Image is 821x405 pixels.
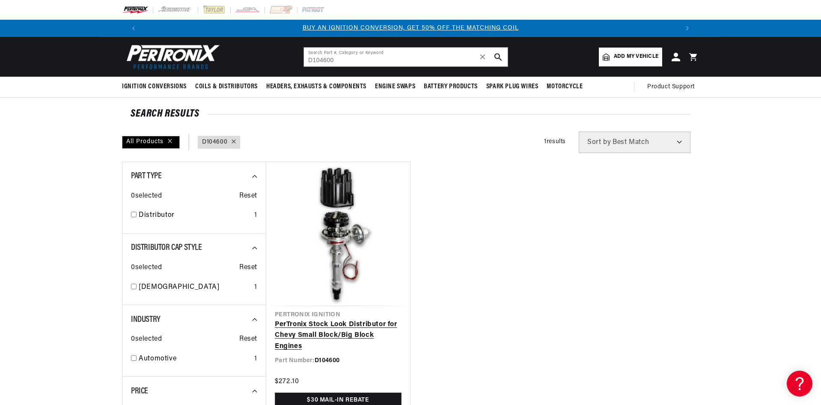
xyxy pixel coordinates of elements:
span: 0 selected [131,191,162,202]
span: Reset [239,334,257,345]
a: BUY AN IGNITION CONVERSION, GET 50% OFF THE MATCHING COIL [303,25,519,31]
button: search button [489,48,508,66]
a: Distributor [139,210,251,221]
slideshow-component: Translation missing: en.sections.announcements.announcement_bar [101,20,720,37]
span: 0 selected [131,334,162,345]
span: Reset [239,191,257,202]
summary: Headers, Exhausts & Components [262,77,371,97]
span: Price [131,387,148,396]
a: Automotive [139,354,251,365]
a: [DEMOGRAPHIC_DATA] [139,282,251,293]
summary: Battery Products [419,77,482,97]
summary: Engine Swaps [371,77,419,97]
div: 1 of 3 [142,24,679,33]
a: PerTronix Stock Look Distributor for Chevy Small Block/Big Block Engines [275,319,402,352]
span: Reset [239,262,257,273]
div: All Products [122,136,180,149]
div: Announcement [142,24,679,33]
summary: Spark Plug Wires [482,77,543,97]
a: Add my vehicle [599,48,662,66]
span: 0 selected [131,262,162,273]
span: Coils & Distributors [195,82,258,91]
img: Pertronix [122,42,220,72]
span: Sort by [587,139,611,146]
span: Distributor Cap Style [131,243,202,252]
span: Part Type [131,172,161,180]
summary: Ignition Conversions [122,77,191,97]
button: Translation missing: en.sections.announcements.previous_announcement [125,20,142,37]
span: Headers, Exhausts & Components [266,82,366,91]
span: Ignition Conversions [122,82,187,91]
span: Add my vehicle [614,53,658,61]
select: Sort by [579,132,690,153]
a: D104600 [202,138,227,147]
summary: Product Support [647,77,699,97]
summary: Coils & Distributors [191,77,262,97]
div: 1 [254,210,257,221]
div: SEARCH RESULTS [131,110,690,118]
span: Product Support [647,82,695,92]
input: Search Part #, Category or Keyword [304,48,508,66]
div: 1 [254,354,257,365]
span: Spark Plug Wires [486,82,538,91]
span: Battery Products [424,82,478,91]
summary: Motorcycle [542,77,587,97]
span: Engine Swaps [375,82,415,91]
span: Industry [131,315,161,324]
span: 1 results [544,138,566,145]
span: Motorcycle [547,82,583,91]
div: 1 [254,282,257,293]
button: Translation missing: en.sections.announcements.next_announcement [679,20,696,37]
